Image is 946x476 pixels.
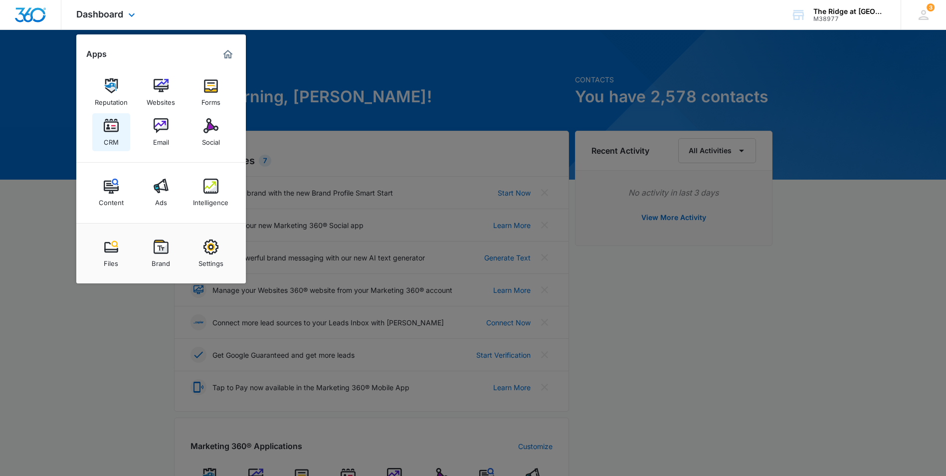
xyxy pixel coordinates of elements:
a: Social [192,113,230,151]
div: Files [104,254,118,267]
a: Intelligence [192,174,230,212]
a: Ads [142,174,180,212]
div: Ads [155,194,167,207]
div: Email [153,133,169,146]
a: Email [142,113,180,151]
div: Forms [201,93,220,106]
a: Files [92,235,130,272]
a: Forms [192,73,230,111]
a: Content [92,174,130,212]
div: Settings [198,254,223,267]
div: notifications count [927,3,935,11]
a: Websites [142,73,180,111]
div: Intelligence [193,194,228,207]
div: CRM [104,133,119,146]
div: account name [813,7,886,15]
div: Content [99,194,124,207]
span: 3 [927,3,935,11]
span: Dashboard [76,9,123,19]
a: Marketing 360® Dashboard [220,46,236,62]
div: account id [813,15,886,22]
div: Reputation [95,93,128,106]
div: Brand [152,254,170,267]
a: Brand [142,235,180,272]
a: CRM [92,113,130,151]
h2: Apps [86,49,107,59]
div: Websites [147,93,175,106]
a: Reputation [92,73,130,111]
a: Settings [192,235,230,272]
div: Social [202,133,220,146]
